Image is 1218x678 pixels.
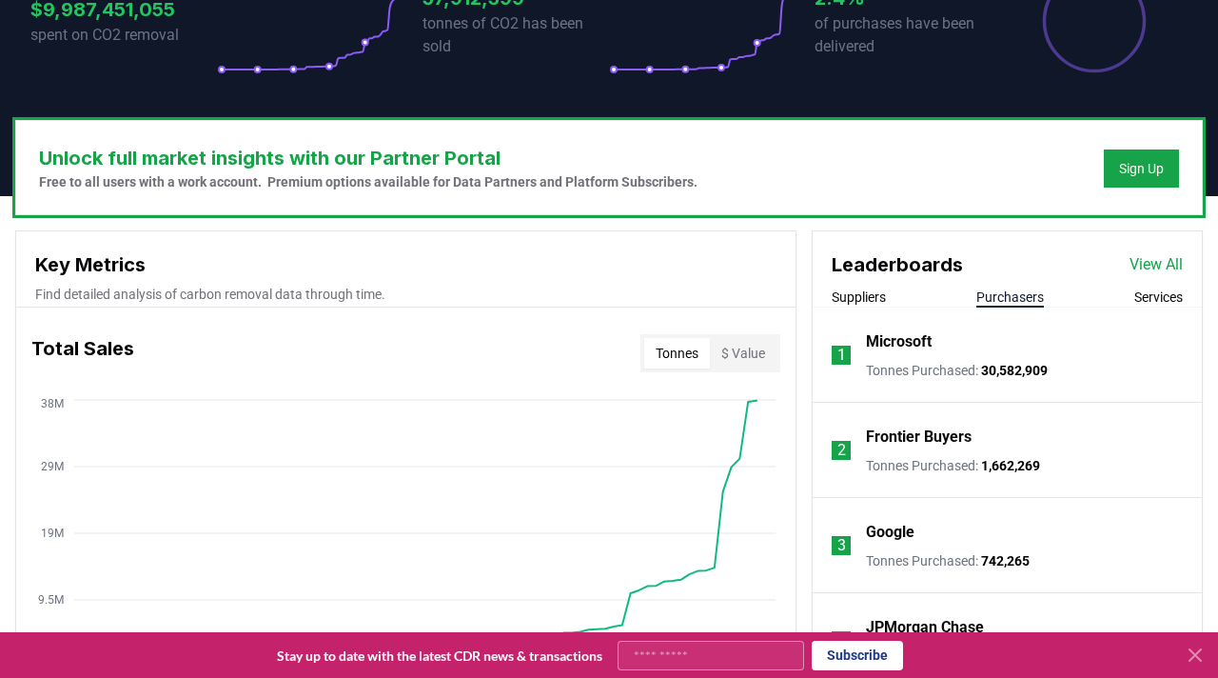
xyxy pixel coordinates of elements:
span: 742,265 [981,553,1030,568]
button: Sign Up [1104,150,1179,188]
a: Microsoft [866,330,932,353]
h3: Key Metrics [35,250,776,279]
a: Google [866,521,914,544]
h3: Leaderboards [832,250,963,279]
button: Suppliers [832,288,886,307]
a: Sign Up [1119,159,1164,178]
span: 1,662,269 [981,458,1040,473]
p: Find detailed analysis of carbon removal data through time. [35,285,776,304]
tspan: 38M [41,397,64,410]
h3: Unlock full market insights with our Partner Portal [39,144,697,172]
button: $ Value [710,338,776,369]
p: 3 [837,534,846,557]
p: 1 [837,344,846,367]
p: tonnes of CO2 has been sold [422,12,609,58]
p: 2 [837,439,846,462]
p: 4 [837,629,846,652]
p: spent on CO2 removal [30,24,217,47]
p: Tonnes Purchased : [866,456,1040,475]
tspan: 29M [41,460,64,473]
p: Tonnes Purchased : [866,551,1030,570]
p: of purchases have been delivered [815,12,1001,58]
button: Purchasers [976,288,1044,307]
a: JPMorgan Chase [866,616,984,639]
a: Frontier Buyers [866,426,972,449]
h3: Total Sales [31,334,134,372]
tspan: 19M [41,527,64,540]
button: Services [1134,288,1183,307]
p: Tonnes Purchased : [866,361,1048,380]
p: Free to all users with a work account. Premium options available for Data Partners and Platform S... [39,172,697,191]
tspan: 9.5M [38,593,64,607]
span: 30,582,909 [981,363,1048,378]
a: View All [1130,253,1183,276]
button: Tonnes [644,338,710,369]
